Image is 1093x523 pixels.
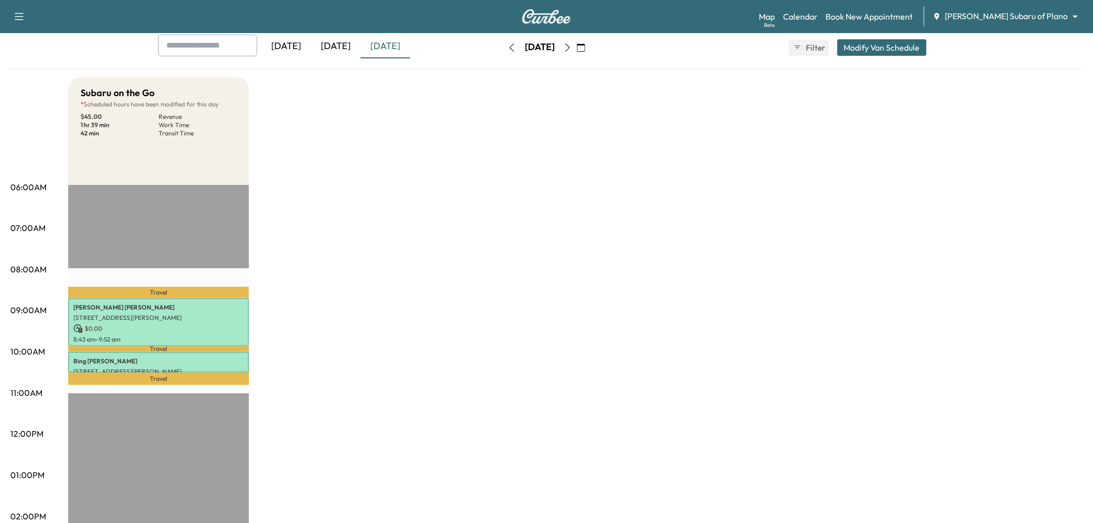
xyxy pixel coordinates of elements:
[68,373,249,385] p: Travel
[759,10,775,23] a: MapBeta
[764,21,775,29] div: Beta
[826,10,913,23] a: Book New Appointment
[10,510,46,522] p: 02:00PM
[837,39,927,56] button: Modify Van Schedule
[10,222,45,234] p: 07:00AM
[73,324,244,333] p: $ 0.00
[159,121,237,129] p: Work Time
[525,41,555,54] div: [DATE]
[159,113,237,121] p: Revenue
[261,35,311,58] div: [DATE]
[522,9,571,24] img: Curbee Logo
[10,181,46,193] p: 06:00AM
[10,345,45,358] p: 10:00AM
[73,303,244,312] p: [PERSON_NAME] [PERSON_NAME]
[361,35,410,58] div: [DATE]
[783,10,818,23] a: Calendar
[10,263,46,275] p: 08:00AM
[10,469,44,481] p: 01:00PM
[68,287,249,298] p: Travel
[10,387,42,399] p: 11:00AM
[73,335,244,344] p: 8:43 am - 9:52 am
[806,41,824,54] span: Filter
[945,10,1068,22] span: [PERSON_NAME] Subaru of Plano
[10,304,46,316] p: 09:00AM
[73,357,244,365] p: Bing [PERSON_NAME]
[81,113,159,121] p: $ 45.00
[73,367,244,376] p: [STREET_ADDRESS][PERSON_NAME]
[81,121,159,129] p: 1 hr 39 min
[311,35,361,58] div: [DATE]
[10,427,43,440] p: 12:00PM
[81,129,159,137] p: 42 min
[81,86,154,100] h5: Subaru on the Go
[789,39,829,56] button: Filter
[73,314,244,322] p: [STREET_ADDRESS][PERSON_NAME]
[159,129,237,137] p: Transit Time
[81,100,237,109] p: Scheduled hours have been modified for this day
[68,346,249,352] p: Travel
